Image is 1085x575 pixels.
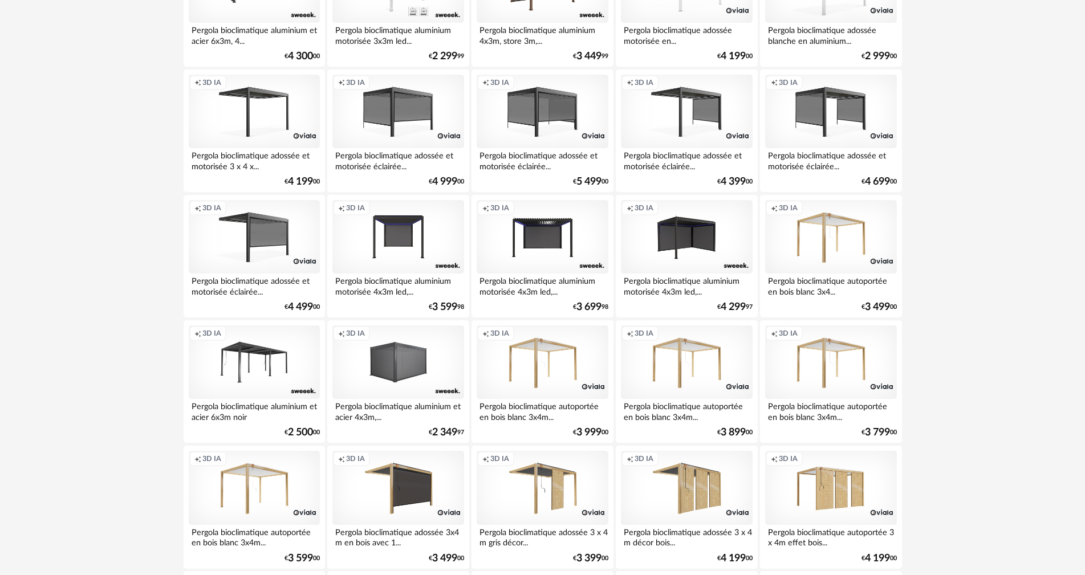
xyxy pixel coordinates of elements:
div: € 98 [573,303,608,311]
span: Creation icon [482,329,489,338]
a: Creation icon 3D IA Pergola bioclimatique adossée 3 x 4 m gris décor... €3 39900 [472,446,613,569]
span: 3 799 [865,429,890,437]
a: Creation icon 3D IA Pergola bioclimatique aluminium motorisée 4x3m led,... €4 29997 [616,195,757,318]
div: € 99 [573,52,608,60]
div: Pergola bioclimatique adossée 3 x 4 m gris décor... [477,525,608,548]
div: € 00 [573,554,608,562]
a: Creation icon 3D IA Pergola bioclimatique adossée 3x4 m en bois avec 1... €3 49900 [327,446,469,569]
div: € 00 [862,52,897,60]
div: Pergola bioclimatique aluminium motorisée 3x3m led... [332,23,464,46]
span: 3D IA [490,78,509,87]
a: Creation icon 3D IA Pergola bioclimatique autoportée en bois blanc 3x4m... €3 59900 [184,446,325,569]
div: Pergola bioclimatique aluminium motorisée 4x3m led,... [332,274,464,296]
span: 3D IA [346,78,365,87]
div: € 00 [862,429,897,437]
div: Pergola bioclimatique aluminium motorisée 4x3m led,... [477,274,608,296]
span: Creation icon [338,454,345,463]
span: Creation icon [194,78,201,87]
a: Creation icon 3D IA Pergola bioclimatique adossée et motorisée éclairée... €4 99900 [327,70,469,193]
a: Creation icon 3D IA Pergola bioclimatique adossée et motorisée éclairée... €4 49900 [184,195,325,318]
span: 3 599 [288,554,313,562]
div: Pergola bioclimatique autoportée en bois blanc 3x4m... [189,525,320,548]
div: € 00 [285,554,320,562]
span: 4 699 [865,178,890,186]
div: € 00 [717,554,753,562]
a: Creation icon 3D IA Pergola bioclimatique autoportée en bois blanc 3x4m... €3 89900 [616,320,757,443]
span: Creation icon [627,329,633,338]
span: Creation icon [194,203,201,213]
a: Creation icon 3D IA Pergola bioclimatique adossée et motorisée éclairée... €5 49900 [472,70,613,193]
span: 4 199 [865,554,890,562]
span: 3D IA [490,203,509,213]
div: Pergola bioclimatique aluminium 4x3m, store 3m,... [477,23,608,46]
div: € 00 [285,429,320,437]
span: 2 299 [432,52,457,60]
span: 2 999 [865,52,890,60]
a: Creation icon 3D IA Pergola bioclimatique aluminium motorisée 4x3m led,... €3 59998 [327,195,469,318]
div: Pergola bioclimatique adossée 3x4 m en bois avec 1... [332,525,464,548]
span: 3 449 [576,52,602,60]
div: Pergola bioclimatique autoportée en bois blanc 3x4... [765,274,896,296]
span: 4 300 [288,52,313,60]
span: Creation icon [627,203,633,213]
span: 3 599 [432,303,457,311]
div: Pergola bioclimatique aluminium motorisée 4x3m led,... [621,274,752,296]
div: € 00 [285,303,320,311]
a: Creation icon 3D IA Pergola bioclimatique aluminium et acier 4x3m,... €2 34997 [327,320,469,443]
span: 3D IA [202,78,221,87]
span: 3D IA [346,203,365,213]
span: 3 899 [721,429,746,437]
a: Creation icon 3D IA Pergola bioclimatique aluminium et acier 6x3m noir €2 50000 [184,320,325,443]
div: Pergola bioclimatique adossée et motorisée éclairée... [765,148,896,171]
div: € 00 [573,429,608,437]
span: 2 349 [432,429,457,437]
a: Creation icon 3D IA Pergola bioclimatique adossée et motorisée éclairée... €4 39900 [616,70,757,193]
span: Creation icon [482,203,489,213]
div: € 00 [717,429,753,437]
span: 3D IA [346,454,365,463]
span: Creation icon [194,454,201,463]
span: Creation icon [771,203,778,213]
div: Pergola bioclimatique adossée 3 x 4 m décor bois... [621,525,752,548]
span: 4 999 [432,178,457,186]
span: 3D IA [490,454,509,463]
span: 3 999 [576,429,602,437]
span: Creation icon [482,78,489,87]
div: Pergola bioclimatique aluminium et acier 6x3m, 4... [189,23,320,46]
div: € 00 [717,178,753,186]
span: 3 399 [576,554,602,562]
span: 3D IA [779,329,798,338]
a: Creation icon 3D IA Pergola bioclimatique autoportée en bois blanc 3x4m... €3 79900 [760,320,901,443]
span: 3D IA [346,329,365,338]
a: Creation icon 3D IA Pergola bioclimatique adossée 3 x 4 m décor bois... €4 19900 [616,446,757,569]
span: 3D IA [779,203,798,213]
div: € 00 [862,303,897,311]
a: Creation icon 3D IA Pergola bioclimatique aluminium motorisée 4x3m led,... €3 69998 [472,195,613,318]
div: Pergola bioclimatique autoportée en bois blanc 3x4m... [765,399,896,422]
span: 3D IA [202,454,221,463]
a: Creation icon 3D IA Pergola bioclimatique adossée et motorisée 3 x 4 x... €4 19900 [184,70,325,193]
a: Creation icon 3D IA Pergola bioclimatique adossée et motorisée éclairée... €4 69900 [760,70,901,193]
div: Pergola bioclimatique autoportée 3 x 4m effet bois... [765,525,896,548]
div: Pergola bioclimatique adossée blanche en aluminium... [765,23,896,46]
span: 3D IA [635,454,653,463]
span: Creation icon [627,78,633,87]
span: Creation icon [627,454,633,463]
div: Pergola bioclimatique adossée et motorisée éclairée... [477,148,608,171]
div: Pergola bioclimatique autoportée en bois blanc 3x4m... [621,399,752,422]
span: 3D IA [635,78,653,87]
span: 3 499 [865,303,890,311]
span: Creation icon [338,203,345,213]
div: € 97 [429,429,464,437]
span: 2 500 [288,429,313,437]
span: Creation icon [771,329,778,338]
div: Pergola bioclimatique autoportée en bois blanc 3x4m... [477,399,608,422]
span: 4 199 [721,52,746,60]
div: € 00 [573,178,608,186]
div: € 98 [429,303,464,311]
div: € 00 [429,554,464,562]
a: Creation icon 3D IA Pergola bioclimatique autoportée en bois blanc 3x4... €3 49900 [760,195,901,318]
span: 3 499 [432,554,457,562]
a: Creation icon 3D IA Pergola bioclimatique autoportée en bois blanc 3x4m... €3 99900 [472,320,613,443]
span: 4 199 [721,554,746,562]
